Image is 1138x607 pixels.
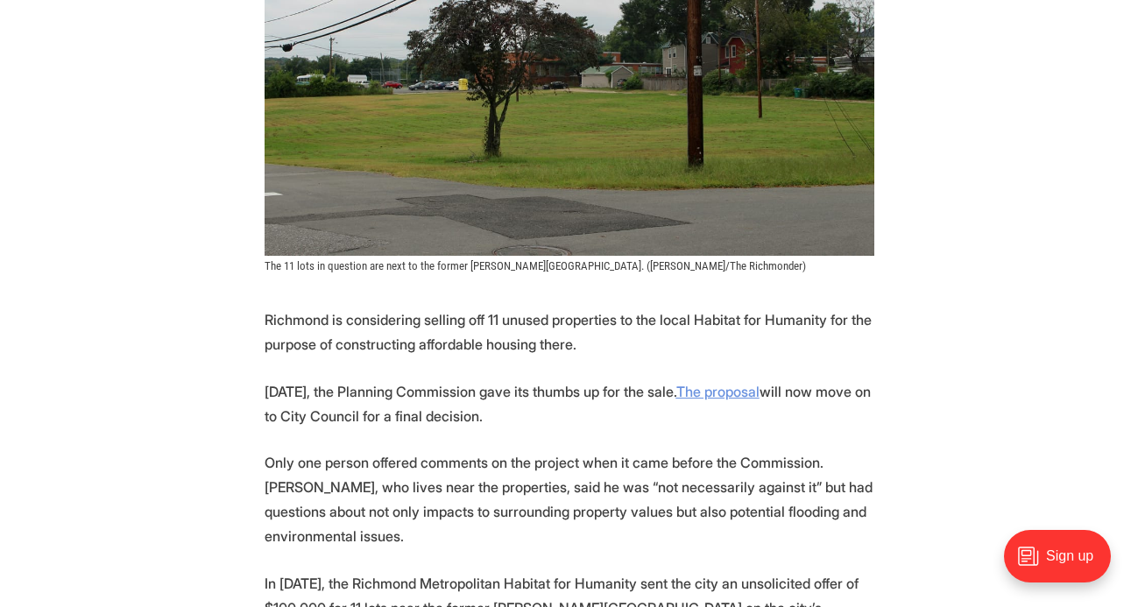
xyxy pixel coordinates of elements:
[676,383,760,400] a: The proposal
[265,307,874,356] p: Richmond is considering selling off 11 unused properties to the local Habitat for Humanity for th...
[989,521,1138,607] iframe: portal-trigger
[265,450,874,548] p: Only one person offered comments on the project when it came before the Commission. [PERSON_NAME]...
[265,259,806,272] span: The 11 lots in question are next to the former [PERSON_NAME][GEOGRAPHIC_DATA]. ([PERSON_NAME]/The...
[265,379,874,428] p: [DATE], the Planning Commission gave its thumbs up for the sale. will now move on to City Council...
